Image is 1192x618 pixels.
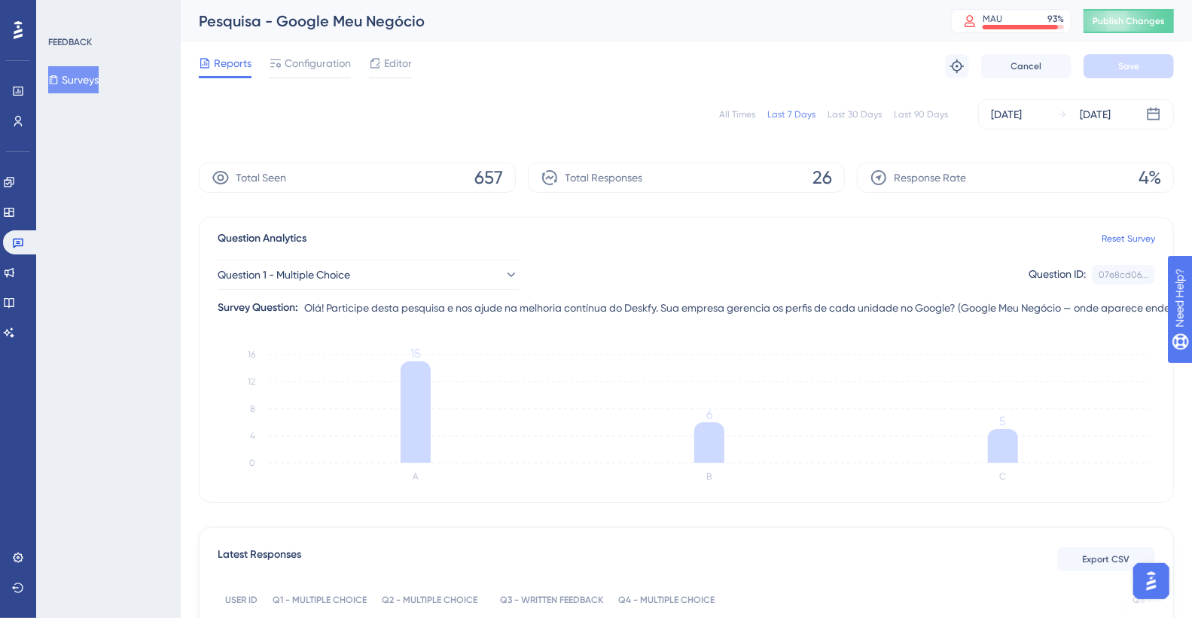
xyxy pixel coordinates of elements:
span: Q3 - WRITTEN FEEDBACK [500,594,603,606]
span: Export CSV [1083,553,1130,565]
button: Question 1 - Multiple Choice [218,260,519,290]
div: [DATE] [991,105,1022,123]
text: C [1000,471,1007,482]
button: Save [1084,54,1174,78]
tspan: 5 [1000,414,1007,428]
span: Q4 - MULTIPLE CHOICE [618,594,715,606]
button: Publish Changes [1084,9,1174,33]
text: B [707,471,712,482]
tspan: 8 [250,403,255,414]
div: Question ID: [1029,265,1086,285]
tspan: 15 [410,346,421,361]
a: Reset Survey [1102,233,1155,245]
span: Editor [384,54,412,72]
div: Last 90 Days [894,108,948,120]
tspan: 0 [249,458,255,468]
span: Question Analytics [218,230,306,248]
div: 07e8cd06... [1099,269,1148,281]
div: Survey Question: [218,299,298,317]
span: Save [1118,60,1139,72]
tspan: 16 [248,349,255,360]
span: 4% [1139,166,1161,190]
div: MAU [983,13,1002,25]
span: Reports [214,54,252,72]
iframe: UserGuiding AI Assistant Launcher [1129,559,1174,604]
button: Export CSV [1057,547,1155,571]
button: Cancel [981,54,1072,78]
span: Total Responses [565,169,642,187]
span: Total Seen [236,169,286,187]
span: 657 [474,166,503,190]
span: USER ID [225,594,258,606]
span: Latest Responses [218,546,301,573]
div: [DATE] [1080,105,1111,123]
tspan: 6 [706,407,712,422]
span: Question 1 - Multiple Choice [218,266,350,284]
span: Need Help? [35,4,94,22]
span: Response Rate [894,169,966,187]
span: 26 [812,166,832,190]
tspan: 4 [250,431,255,441]
div: 93 % [1047,13,1064,25]
span: Q2 - MULTIPLE CHOICE [382,594,477,606]
span: Publish Changes [1093,15,1165,27]
tspan: 12 [248,376,255,387]
span: Configuration [285,54,351,72]
text: A [413,471,419,482]
div: Last 30 Days [828,108,882,120]
span: Cancel [1011,60,1042,72]
div: Last 7 Days [767,108,815,120]
div: All Times [719,108,755,120]
span: Q1 - MULTIPLE CHOICE [273,594,367,606]
div: FEEDBACK [48,36,92,48]
button: Surveys [48,66,99,93]
div: Pesquisa - Google Meu Negócio [199,11,913,32]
